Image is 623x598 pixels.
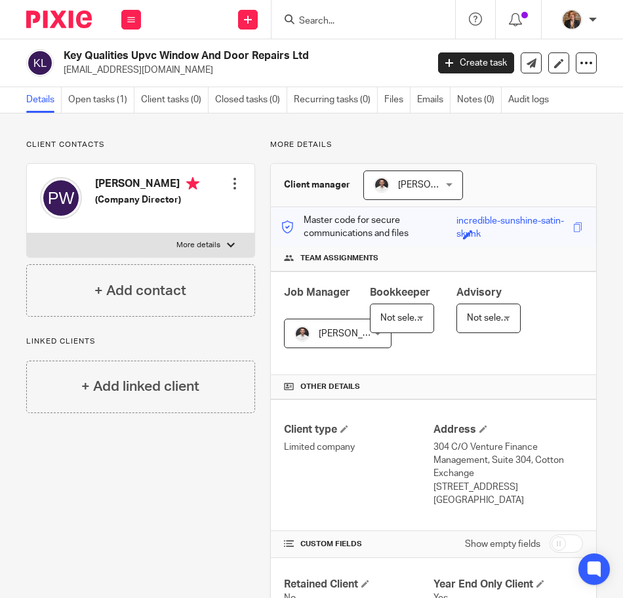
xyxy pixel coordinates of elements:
h4: Year End Only Client [433,578,583,591]
img: svg%3E [26,49,54,77]
a: Emails [417,87,451,113]
span: Not selected [467,313,520,323]
p: Client contacts [26,140,255,150]
p: [STREET_ADDRESS] [433,481,583,494]
h4: [PERSON_NAME] [95,177,199,193]
h4: Retained Client [284,578,433,591]
img: dom%20slack.jpg [294,326,310,342]
h2: Key Qualities Upvc Window And Door Repairs Ltd [64,49,348,63]
p: 304 C/O Venture Finance Management, Suite 304, Cotton Exchange [433,441,583,481]
p: Limited company [284,441,433,454]
img: svg%3E [40,177,82,219]
h4: + Add contact [94,281,186,301]
a: Files [384,87,411,113]
p: Linked clients [26,336,255,347]
span: Not selected [380,313,433,323]
span: [PERSON_NAME] [319,329,391,338]
h4: CUSTOM FIELDS [284,539,433,549]
h4: Address [433,423,583,437]
p: [GEOGRAPHIC_DATA] [433,494,583,507]
h4: Client type [284,423,433,437]
p: Master code for secure communications and files [281,214,456,241]
a: Audit logs [508,87,555,113]
span: [PERSON_NAME] [398,180,470,189]
input: Search [298,16,416,28]
a: Open tasks (1) [68,87,134,113]
span: Bookkeeper [370,287,430,298]
a: Notes (0) [457,87,502,113]
img: Pixie [26,10,92,28]
span: Advisory [456,287,502,298]
span: Team assignments [300,253,378,264]
img: WhatsApp%20Image%202025-04-23%20at%2010.20.30_16e186ec.jpg [561,9,582,30]
label: Show empty fields [465,538,540,551]
a: Details [26,87,62,113]
span: Job Manager [284,287,350,298]
h5: (Company Director) [95,193,199,207]
span: Other details [300,382,360,392]
a: Closed tasks (0) [215,87,287,113]
a: Create task [438,52,514,73]
img: dom%20slack.jpg [374,177,390,193]
a: Client tasks (0) [141,87,209,113]
p: [EMAIL_ADDRESS][DOMAIN_NAME] [64,64,418,77]
h4: + Add linked client [81,376,199,397]
p: More details [270,140,597,150]
i: Primary [186,177,199,190]
h3: Client manager [284,178,350,191]
div: incredible-sunshine-satin-skunk [456,214,570,229]
p: More details [176,240,220,250]
a: Recurring tasks (0) [294,87,378,113]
